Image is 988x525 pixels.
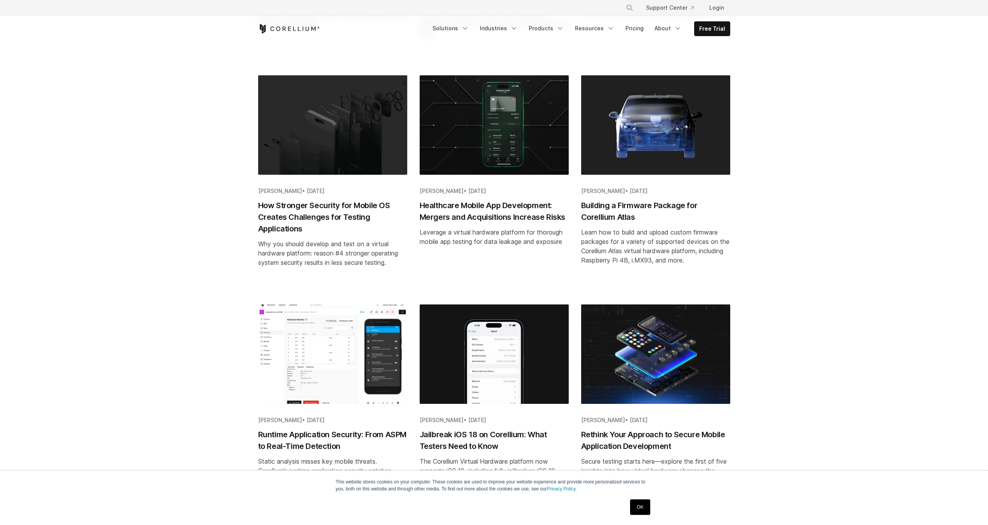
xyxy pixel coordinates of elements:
span: [PERSON_NAME] [581,188,625,194]
a: About [650,21,686,35]
h2: How Stronger Security for Mobile OS Creates Challenges for Testing Applications [258,200,407,235]
div: The Corellium Virtual Hardware platform now supports iOS 18, including fully jailbroken iOS 18. [420,457,569,475]
span: [PERSON_NAME] [420,188,464,194]
a: Industries [475,21,523,35]
img: Runtime Application Security: From ASPM to Real-Time Detection [258,304,407,404]
span: [PERSON_NAME] [581,417,625,423]
img: Healthcare Mobile App Development: Mergers and Acquisitions Increase Risks [420,75,569,175]
h2: Runtime Application Security: From ASPM to Real-Time Detection [258,429,407,452]
div: Secure testing starts here—explore the first of five insights into how virtual hardware changes t... [581,457,730,485]
div: • [258,187,407,195]
div: Why you should develop and test on a virtual hardware platform: reason #4 stronger operating syst... [258,239,407,267]
a: Privacy Policy. [547,486,577,492]
a: OK [630,499,650,515]
a: Blog post summary: Jailbreak iOS 18 on Corellium: What Testers Need to Know [420,304,569,509]
h2: Rethink Your Approach to Secure Mobile Application Development [581,429,730,452]
div: • [581,187,730,195]
img: Rethink Your Approach to Secure Mobile Application Development [581,304,730,404]
div: • [258,416,407,424]
h2: Jailbreak iOS 18 on Corellium: What Testers Need to Know [420,429,569,452]
div: Navigation Menu [428,21,730,36]
img: Jailbreak iOS 18 on Corellium: What Testers Need to Know [420,304,569,404]
span: [DATE] [307,188,325,194]
span: [DATE] [630,417,648,423]
span: [PERSON_NAME] [258,417,302,423]
h2: Building a Firmware Package for Corellium Atlas [581,200,730,223]
h2: Healthcare Mobile App Development: Mergers and Acquisitions Increase Risks [420,200,569,223]
a: Pricing [621,21,648,35]
a: Blog post summary: Runtime Application Security: From ASPM to Real-Time Detection [258,304,407,509]
a: Resources [570,21,619,35]
a: Blog post summary: Healthcare Mobile App Development: Mergers and Acquisitions Increase Risks [420,75,569,292]
a: Support Center [640,1,700,15]
span: [DATE] [630,188,648,194]
span: [PERSON_NAME] [420,417,464,423]
a: Free Trial [695,22,730,36]
div: • [581,416,730,424]
span: [PERSON_NAME] [258,188,302,194]
a: Corellium Home [258,24,320,33]
span: [DATE] [307,417,325,423]
a: Blog post summary: Building a Firmware Package for Corellium Atlas [581,75,730,292]
a: Products [524,21,569,35]
span: [DATE] [468,417,486,423]
a: Solutions [428,21,474,35]
img: Building a Firmware Package for Corellium Atlas [581,75,730,175]
button: Search [623,1,637,15]
div: • [420,416,569,424]
a: Blog post summary: Rethink Your Approach to Secure Mobile Application Development [581,304,730,509]
div: • [420,187,569,195]
div: Navigation Menu [616,1,730,15]
div: Static analysis misses key mobile threats. Corellium’s runtime application security catches what ... [258,457,407,485]
p: This website stores cookies on your computer. These cookies are used to improve your website expe... [336,478,653,492]
a: Login [703,1,730,15]
a: Blog post summary: How Stronger Security for Mobile OS Creates Challenges for Testing Applications [258,75,407,292]
span: [DATE] [468,188,486,194]
img: How Stronger Security for Mobile OS Creates Challenges for Testing Applications [258,75,407,175]
div: Leverage a virtual hardware platform for thorough mobile app testing for data leakage and exposure [420,228,569,246]
div: Learn how to build and upload custom firmware packages for a variety of supported devices on the ... [581,228,730,265]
